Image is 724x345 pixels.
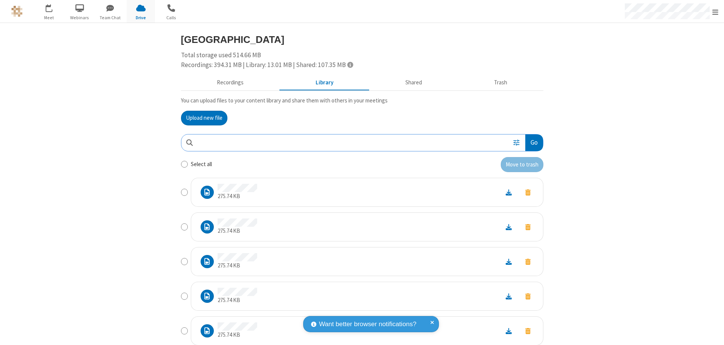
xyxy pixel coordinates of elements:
[525,134,543,151] button: Go
[499,188,518,197] a: Download file
[218,296,257,305] p: 275.74 KB
[499,223,518,231] a: Download file
[458,76,543,90] button: Trash
[96,14,124,21] span: Team Chat
[499,327,518,335] a: Download file
[11,6,23,17] img: QA Selenium DO NOT DELETE OR CHANGE
[191,160,212,169] label: Select all
[51,4,56,10] div: 1
[518,256,537,267] button: Move to trash
[319,319,416,329] span: Want better browser notifications?
[280,76,370,90] button: Content library
[218,227,257,235] p: 275.74 KB
[499,257,518,266] a: Download file
[181,50,543,70] div: Total storage used 514.66 MB
[157,14,186,21] span: Calls
[181,76,280,90] button: Recorded meetings
[66,14,94,21] span: Webinars
[518,291,537,301] button: Move to trash
[181,96,543,105] p: You can upload files to your content library and share them with others in your meetings
[499,292,518,301] a: Download file
[518,222,537,232] button: Move to trash
[35,14,63,21] span: Meet
[218,331,257,339] p: 275.74 KB
[347,61,353,68] span: Totals displayed include files that have been moved to the trash.
[705,325,718,340] iframe: Chat
[518,187,537,197] button: Move to trash
[181,34,543,45] h3: [GEOGRAPHIC_DATA]
[370,76,458,90] button: Shared during meetings
[181,60,543,70] div: Recordings: 394.31 MB | Library: 13.01 MB | Shared: 107.35 MB
[127,14,155,21] span: Drive
[501,157,543,172] button: Move to trash
[181,111,227,126] button: Upload new file
[218,261,257,270] p: 275.74 KB
[218,192,257,201] p: 275.74 KB
[518,326,537,336] button: Move to trash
